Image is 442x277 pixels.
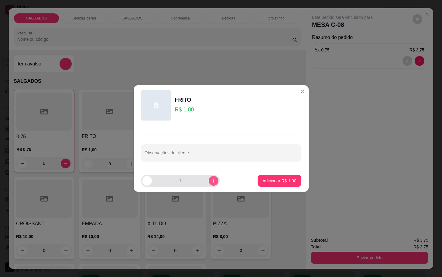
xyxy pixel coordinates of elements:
[262,178,296,184] p: Adicionar R$ 1,00
[145,152,298,158] input: Observações do cliente
[142,176,152,186] button: decrease-product-quantity
[209,176,218,186] button: increase-product-quantity
[258,175,301,187] button: Adicionar R$ 1,00
[175,105,194,114] p: R$ 1,00
[298,86,307,96] button: Close
[175,96,194,104] div: FRITO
